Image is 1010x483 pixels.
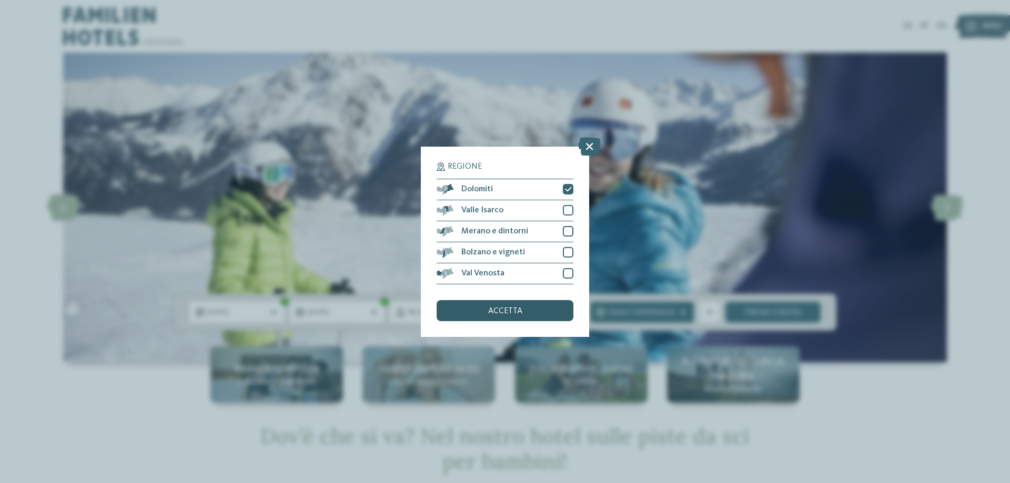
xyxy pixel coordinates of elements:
span: Bolzano e vigneti [461,248,525,256]
span: Valle Isarco [461,206,503,214]
span: Merano e dintorni [461,227,528,235]
span: accetta [488,307,522,315]
span: Val Venosta [461,269,504,278]
span: Dolomiti [461,185,493,193]
span: Regione [448,162,482,171]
